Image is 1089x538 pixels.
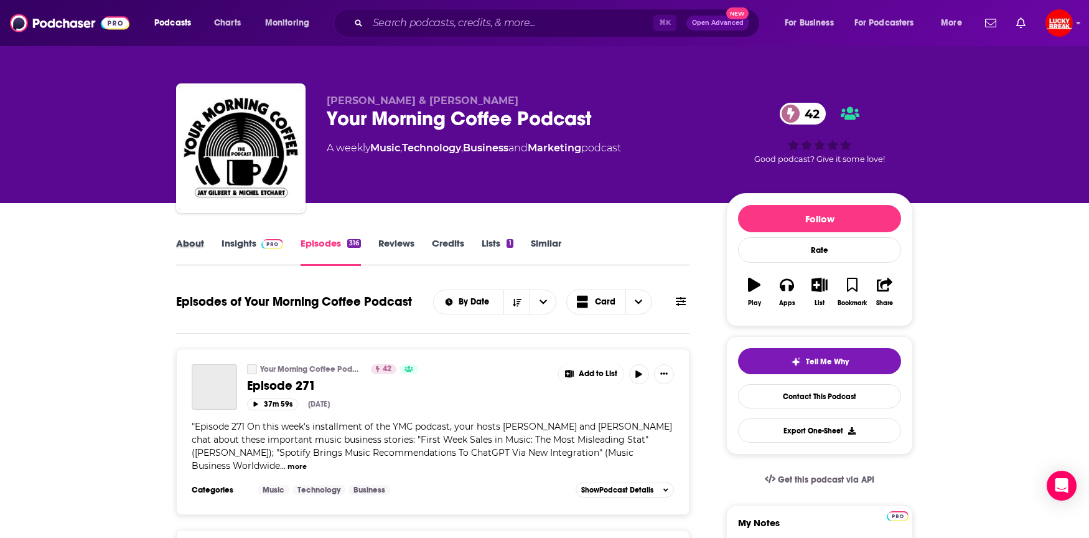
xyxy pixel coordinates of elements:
[146,13,207,33] button: open menu
[348,485,390,495] a: Business
[566,290,652,314] button: Choose View
[738,418,901,443] button: Export One-Sheet
[692,20,744,26] span: Open Advanced
[941,14,962,32] span: More
[806,357,849,367] span: Tell Me Why
[595,298,615,306] span: Card
[846,13,932,33] button: open menu
[308,400,330,408] div: [DATE]
[261,239,283,249] img: Podchaser Pro
[461,142,463,154] span: ,
[179,86,303,210] img: Your Morning Coffee Podcast
[576,483,674,498] button: ShowPodcast Details
[383,363,391,375] span: 42
[402,142,461,154] a: Technology
[1045,9,1073,37] span: Logged in as annagregory
[869,270,901,314] button: Share
[256,13,325,33] button: open menu
[176,294,412,309] h1: Episodes of Your Morning Coffee Podcast
[653,15,676,31] span: ⌘ K
[1011,12,1031,34] a: Show notifications dropdown
[854,14,914,32] span: For Podcasters
[327,141,621,156] div: A weekly podcast
[378,237,414,266] a: Reviews
[503,290,530,314] button: Sort Direction
[748,300,761,307] div: Play
[1047,471,1077,501] div: Open Intercom Messenger
[738,205,901,232] button: Follow
[559,364,624,384] button: Show More Button
[247,378,315,394] span: Episode 271
[176,237,204,266] a: About
[530,290,556,314] button: open menu
[755,465,884,495] a: Get this podcast via API
[260,364,363,374] a: Your Morning Coffee Podcast
[301,237,361,266] a: Episodes316
[368,13,653,33] input: Search podcasts, credits, & more...
[508,142,528,154] span: and
[932,13,978,33] button: open menu
[347,239,361,248] div: 316
[459,298,493,306] span: By Date
[10,11,129,35] img: Podchaser - Follow, Share and Rate Podcasts
[531,237,561,266] a: Similar
[214,14,241,32] span: Charts
[778,474,874,485] span: Get this podcast via API
[654,364,674,384] button: Show More Button
[726,7,749,19] span: New
[779,300,795,307] div: Apps
[247,364,257,374] a: Your Morning Coffee Podcast
[528,142,581,154] a: Marketing
[247,378,549,394] a: Episode 271
[463,142,508,154] a: Business
[265,14,309,32] span: Monitoring
[887,511,909,521] img: Podchaser Pro
[154,14,191,32] span: Podcasts
[738,270,770,314] button: Play
[791,357,801,367] img: tell me why sparkle
[815,300,825,307] div: List
[192,421,672,471] span: "
[686,16,749,31] button: Open AdvancedNew
[258,485,289,495] a: Music
[887,509,909,521] a: Pro website
[780,103,826,125] a: 42
[792,103,826,125] span: 42
[327,95,518,106] span: [PERSON_NAME] & [PERSON_NAME]
[579,369,617,379] span: Add to List
[738,384,901,408] a: Contact This Podcast
[222,237,283,266] a: InsightsPodchaser Pro
[726,95,913,172] div: 42Good podcast? Give it some love!
[247,399,298,410] button: 37m 59s
[292,485,345,495] a: Technology
[287,461,307,472] button: more
[785,14,834,32] span: For Business
[432,237,464,266] a: Credits
[206,13,248,33] a: Charts
[345,9,772,37] div: Search podcasts, credits, & more...
[754,154,885,164] span: Good podcast? Give it some love!
[838,300,867,307] div: Bookmark
[770,270,803,314] button: Apps
[371,364,396,374] a: 42
[482,237,513,266] a: Lists1
[192,485,248,495] h3: Categories
[192,421,672,471] span: Episode 271 On this week's installment of the YMC podcast, your hosts [PERSON_NAME] and [PERSON_N...
[738,237,901,263] div: Rate
[433,290,557,314] h2: Choose List sort
[836,270,868,314] button: Bookmark
[776,13,849,33] button: open menu
[507,239,513,248] div: 1
[434,298,504,306] button: open menu
[400,142,402,154] span: ,
[280,460,286,471] span: ...
[1045,9,1073,37] button: Show profile menu
[803,270,836,314] button: List
[738,348,901,374] button: tell me why sparkleTell Me Why
[370,142,400,154] a: Music
[192,364,237,410] a: Episode 271
[1045,9,1073,37] img: User Profile
[581,486,653,494] span: Show Podcast Details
